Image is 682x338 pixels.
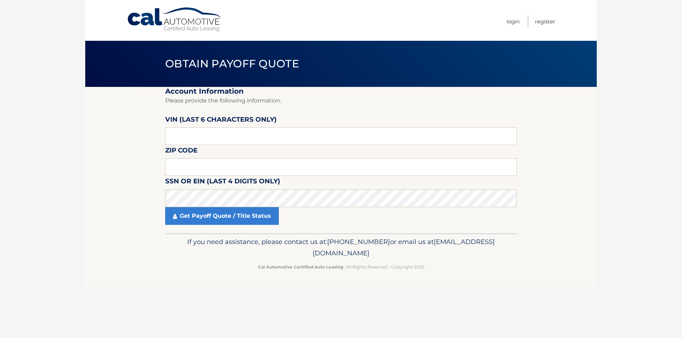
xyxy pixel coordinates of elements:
a: Get Payoff Quote / Title Status [165,207,279,225]
p: Please provide the following information. [165,96,517,106]
strong: Cal Automotive Certified Auto Leasing [258,264,343,270]
label: Zip Code [165,145,197,158]
p: - All Rights Reserved - Copyright 2025 [170,263,512,271]
a: Cal Automotive [127,7,223,32]
h2: Account Information [165,87,517,96]
label: SSN or EIN (last 4 digits only) [165,176,280,189]
label: VIN (last 6 characters only) [165,114,277,127]
span: [PHONE_NUMBER] [327,238,390,246]
a: Register [535,16,555,27]
a: Login [507,16,520,27]
p: If you need assistance, please contact us at: or email us at [170,236,512,259]
span: Obtain Payoff Quote [165,57,299,70]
